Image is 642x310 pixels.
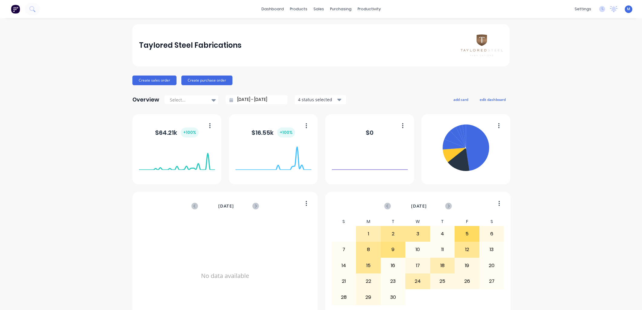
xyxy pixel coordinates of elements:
[366,128,374,137] div: $ 0
[455,274,479,289] div: 26
[310,5,327,14] div: sales
[332,258,356,273] div: 14
[139,39,242,51] div: Taylored Steel Fabrications
[381,226,405,241] div: 2
[356,274,381,289] div: 22
[455,226,479,241] div: 5
[461,34,503,56] img: Taylored Steel Fabrications
[327,5,355,14] div: purchasing
[411,203,427,209] span: [DATE]
[181,76,232,85] button: Create purchase order
[277,128,295,137] div: + 100 %
[251,128,295,137] div: $ 16.55k
[381,274,405,289] div: 23
[480,258,504,273] div: 20
[332,274,356,289] div: 21
[455,242,479,257] div: 12
[455,258,479,273] div: 19
[332,289,356,305] div: 28
[132,94,159,106] div: Overview
[479,217,504,226] div: S
[572,5,594,14] div: settings
[455,217,479,226] div: F
[430,274,455,289] div: 25
[476,95,510,103] button: edit dashboard
[406,274,430,289] div: 24
[258,5,287,14] a: dashboard
[132,76,177,85] button: Create sales order
[155,128,199,137] div: $ 64.21k
[406,258,430,273] div: 17
[287,5,310,14] div: products
[381,242,405,257] div: 9
[480,226,504,241] div: 6
[11,5,20,14] img: Factory
[218,203,234,209] span: [DATE]
[332,242,356,257] div: 7
[356,217,381,226] div: M
[449,95,472,103] button: add card
[381,289,405,305] div: 30
[430,217,455,226] div: T
[356,226,381,241] div: 1
[298,96,336,103] div: 4 status selected
[355,5,384,14] div: productivity
[430,258,455,273] div: 18
[406,226,430,241] div: 3
[627,6,630,12] span: M
[356,258,381,273] div: 15
[480,274,504,289] div: 27
[295,95,346,104] button: 4 status selected
[356,242,381,257] div: 8
[430,226,455,241] div: 4
[480,242,504,257] div: 13
[405,217,430,226] div: W
[430,242,455,257] div: 11
[406,242,430,257] div: 10
[181,128,199,137] div: + 100 %
[332,217,356,226] div: S
[356,289,381,305] div: 29
[381,217,406,226] div: T
[381,258,405,273] div: 16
